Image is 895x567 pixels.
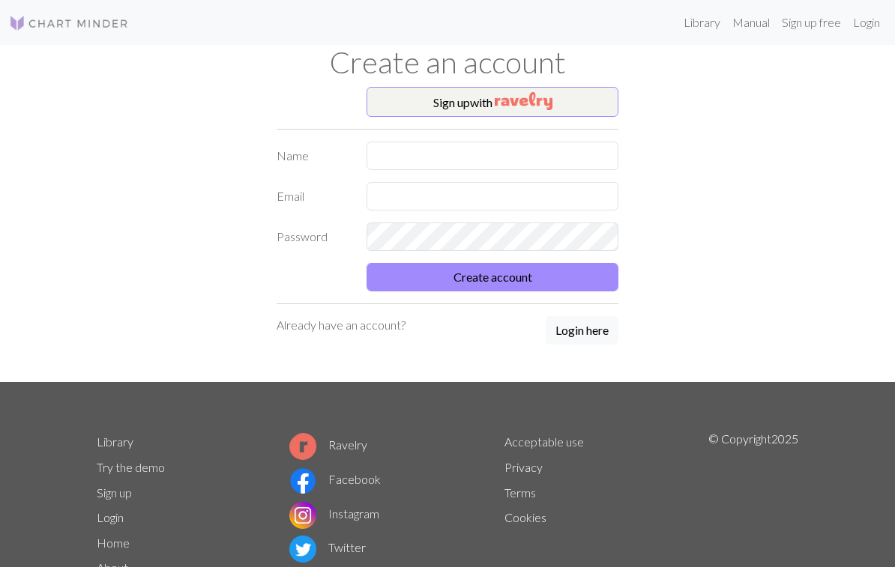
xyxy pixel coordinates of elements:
button: Login here [546,316,618,345]
a: Cookies [504,510,546,524]
a: Twitter [289,540,366,554]
a: Terms [504,485,536,500]
img: Facebook logo [289,467,316,494]
a: Acceptable use [504,434,584,449]
button: Sign upwith [367,87,618,117]
a: Facebook [289,472,381,486]
button: Create account [367,263,618,291]
a: Login [847,7,886,37]
a: Login here [546,316,618,346]
a: Login [97,510,124,524]
img: Logo [9,14,129,32]
a: Library [678,7,726,37]
label: Name [268,142,358,170]
a: Home [97,536,130,550]
p: Already have an account? [277,316,406,334]
a: Sign up [97,485,132,500]
img: Twitter logo [289,536,316,563]
label: Email [268,182,358,210]
img: Instagram logo [289,502,316,529]
a: Sign up free [776,7,847,37]
a: Manual [726,7,776,37]
img: Ravelry logo [289,433,316,460]
label: Password [268,222,358,251]
a: Privacy [504,460,543,474]
img: Ravelry [495,92,552,110]
a: Instagram [289,506,379,521]
h1: Create an account [88,45,807,81]
a: Ravelry [289,437,367,452]
a: Library [97,434,133,449]
a: Try the demo [97,460,165,474]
